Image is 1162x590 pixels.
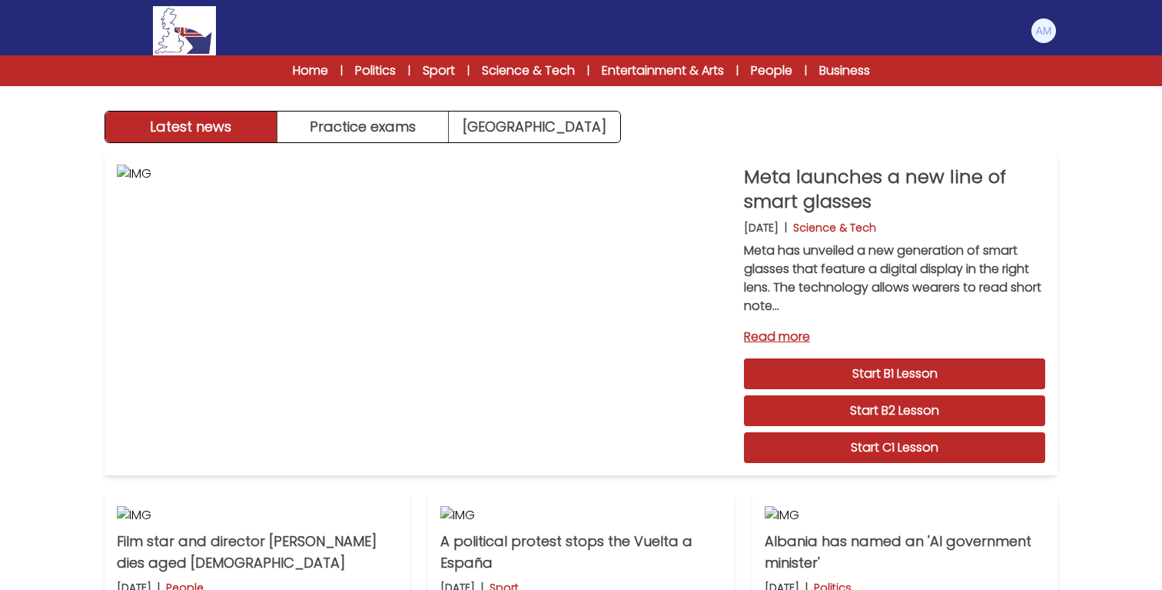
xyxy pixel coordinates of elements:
a: Read more [744,328,1045,346]
a: Politics [355,62,396,80]
a: Science & Tech [482,62,575,80]
span: | [340,63,343,78]
a: [GEOGRAPHIC_DATA] [449,112,620,142]
a: Business [819,62,870,80]
img: IMG [765,506,1045,525]
img: IMG [440,506,721,525]
img: IMG [117,506,397,525]
p: A political protest stops the Vuelta a España [440,531,721,574]
img: Alessandro Miorandi [1031,18,1056,43]
a: Entertainment & Arts [602,62,724,80]
b: | [785,220,787,235]
img: Logo [153,6,216,55]
span: | [736,63,739,78]
span: | [587,63,589,78]
a: Start C1 Lesson [744,432,1045,463]
button: Practice exams [277,112,450,142]
img: IMG [117,165,732,463]
p: [DATE] [744,220,779,235]
p: Albania has named an 'AI government minister' [765,531,1045,574]
a: Start B2 Lesson [744,395,1045,426]
a: Logo [105,6,264,55]
p: Meta has unveiled a new generation of smart glasses that feature a digital display in the right l... [744,242,1045,315]
p: Meta launches a new line of smart glasses [744,165,1045,214]
span: | [408,63,410,78]
p: Film star and director [PERSON_NAME] dies aged [DEMOGRAPHIC_DATA] [117,531,397,574]
a: Home [293,62,328,80]
a: Start B1 Lesson [744,358,1045,389]
button: Latest news [105,112,277,142]
a: Sport [423,62,455,80]
p: Science & Tech [793,220,876,235]
a: People [751,62,792,80]
span: | [805,63,807,78]
span: | [467,63,470,78]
